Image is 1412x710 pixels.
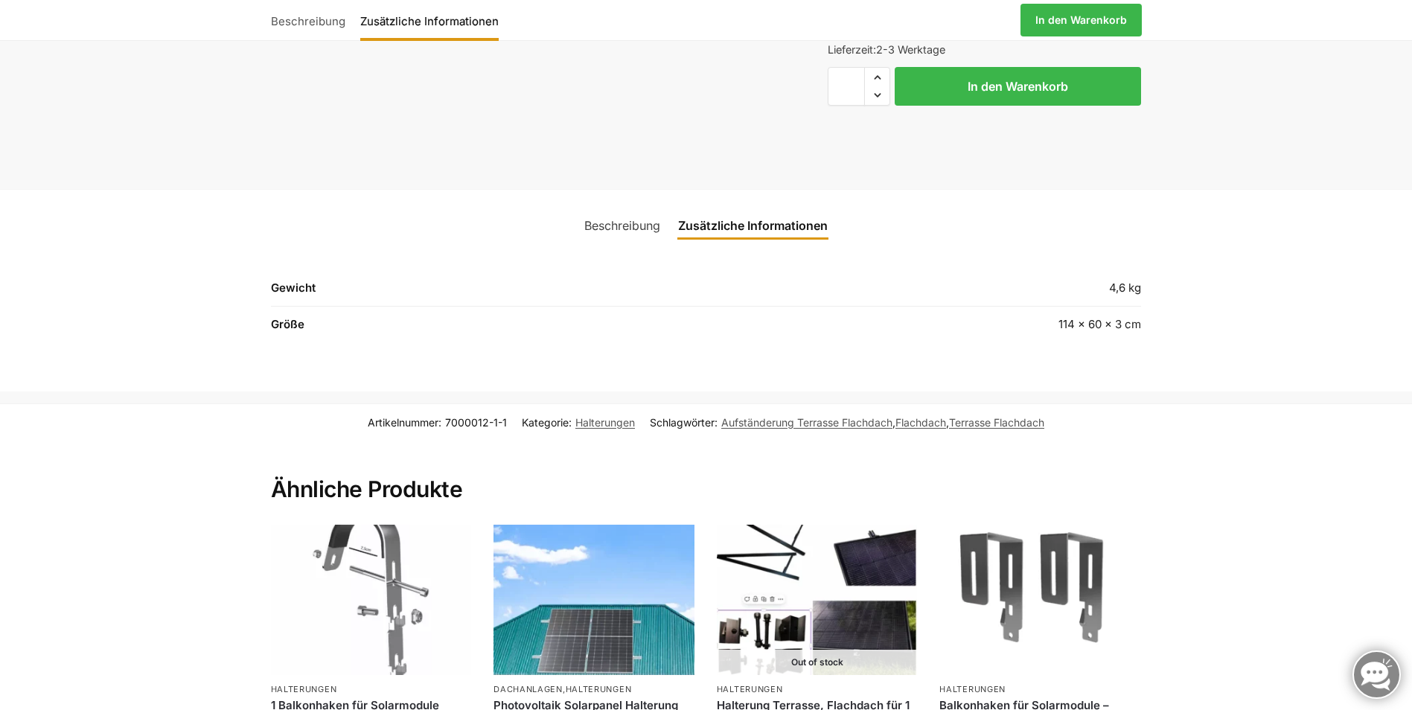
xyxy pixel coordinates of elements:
img: Balkonhaken für Solarmodule - Eckig [939,525,1140,675]
span: Kategorie: [522,415,635,430]
td: 114 × 60 × 3 cm [771,307,1142,342]
img: Trapezdach Halterung [493,525,694,675]
p: , [493,684,694,695]
a: Zusätzliche Informationen [669,208,837,243]
a: Out of stockHalterung Terrasse, Flachdach für 1 Solarmodul [717,525,918,675]
span: Lieferzeit: [828,43,945,56]
a: Halterungen [271,684,337,694]
span: Artikelnummer: [368,415,507,430]
a: Beschreibung [271,2,353,38]
a: Dachanlagen [493,684,563,694]
a: Zusätzliche Informationen [353,2,506,38]
img: Halterung Terrasse, Flachdach für 1 Solarmodul [717,525,918,675]
th: Gewicht [271,279,771,307]
a: Halterungen [939,684,1006,694]
a: In den Warenkorb [1020,4,1142,36]
img: Balkonhaken für runde Handläufe [271,525,472,675]
span: 7000012-1-1 [445,416,507,429]
a: Halterungen [575,416,635,429]
h2: Ähnliche Produkte [271,440,1142,504]
input: Produktmenge [828,67,865,106]
iframe: Sicherer Rahmen für schnelle Bezahlvorgänge [825,115,1144,156]
td: 4,6 kg [771,279,1142,307]
span: Reduce quantity [865,86,889,105]
th: Größe [271,307,771,342]
a: Halterungen [717,684,783,694]
table: Produktdetails [271,279,1142,342]
span: Schlagwörter: , , [650,415,1044,430]
span: Increase quantity [865,68,889,87]
span: 2-3 Werktage [876,43,945,56]
a: Halterungen [566,684,632,694]
a: Aufständerung Terrasse Flachdach [721,416,892,429]
a: Terrasse Flachdach [949,416,1044,429]
a: Beschreibung [575,208,669,243]
a: Flachdach [895,416,946,429]
button: In den Warenkorb [895,67,1141,106]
